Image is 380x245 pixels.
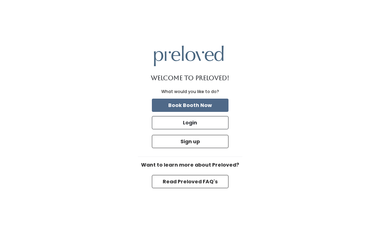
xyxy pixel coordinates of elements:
[152,99,228,112] button: Book Booth Now
[138,162,242,168] h6: Want to learn more about Preloved?
[152,175,228,188] button: Read Preloved FAQ's
[150,133,230,150] a: Sign up
[152,116,228,129] button: Login
[161,89,219,95] div: What would you like to do?
[154,46,224,66] img: preloved logo
[150,115,230,131] a: Login
[152,135,228,148] button: Sign up
[151,75,229,82] h1: Welcome to Preloved!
